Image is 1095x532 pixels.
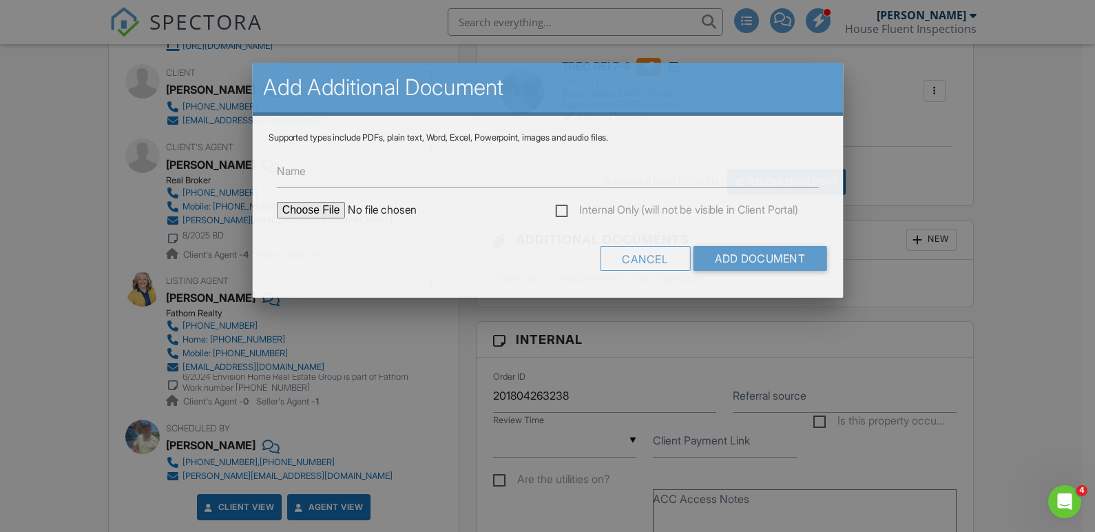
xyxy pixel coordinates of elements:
[277,163,306,178] label: Name
[693,246,826,271] input: Add Document
[600,246,690,271] div: Cancel
[1048,485,1081,518] iframe: Intercom live chat
[269,132,826,143] div: Supported types include PDFs, plain text, Word, Excel, Powerpoint, images and audio files.
[556,203,798,221] label: Internal Only (will not be visible in Client Portal)
[1076,485,1087,496] span: 4
[263,74,832,101] h2: Add Additional Document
